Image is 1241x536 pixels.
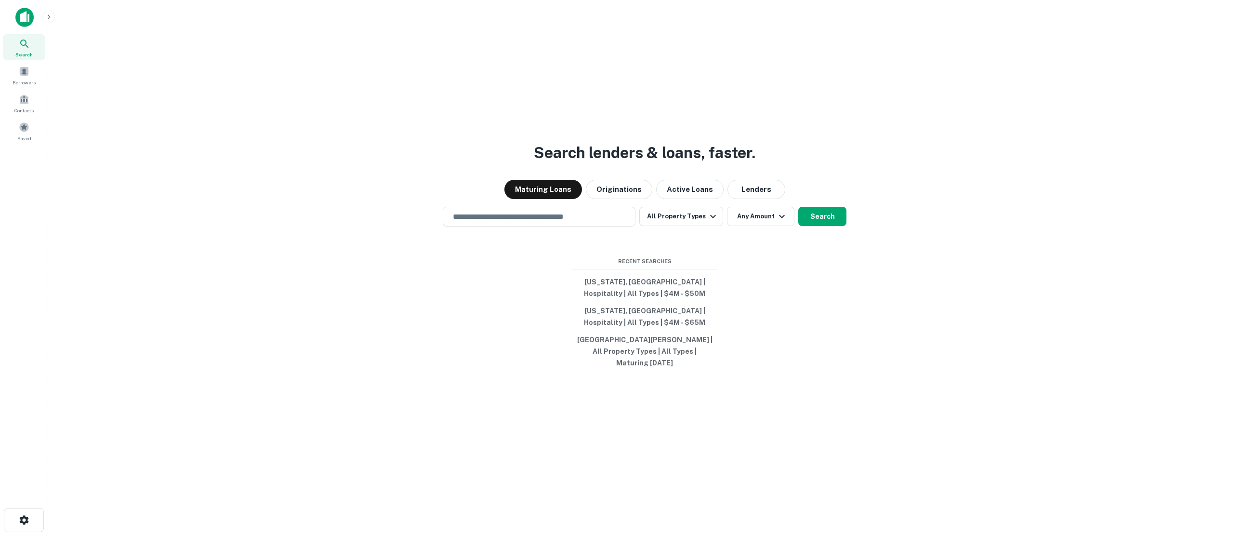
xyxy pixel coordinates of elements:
button: Maturing Loans [504,180,582,199]
span: Saved [17,134,31,142]
span: Search [15,51,33,58]
button: Any Amount [727,207,794,226]
button: [US_STATE], [GEOGRAPHIC_DATA] | Hospitality | All Types | $4M - $65M [572,302,717,331]
a: Search [3,34,45,60]
button: Originations [586,180,652,199]
h3: Search lenders & loans, faster. [534,141,755,164]
span: Borrowers [13,79,36,86]
img: capitalize-icon.png [15,8,34,27]
button: Lenders [727,180,785,199]
button: Active Loans [656,180,724,199]
button: All Property Types [639,207,723,226]
a: Contacts [3,90,45,116]
span: Recent Searches [572,257,717,266]
a: Borrowers [3,62,45,88]
iframe: Chat Widget [1193,428,1241,474]
button: [GEOGRAPHIC_DATA][PERSON_NAME] | All Property Types | All Types | Maturing [DATE] [572,331,717,372]
button: [US_STATE], [GEOGRAPHIC_DATA] | Hospitality | All Types | $4M - $50M [572,273,717,302]
button: Search [798,207,846,226]
a: Saved [3,118,45,144]
span: Contacts [14,107,34,114]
